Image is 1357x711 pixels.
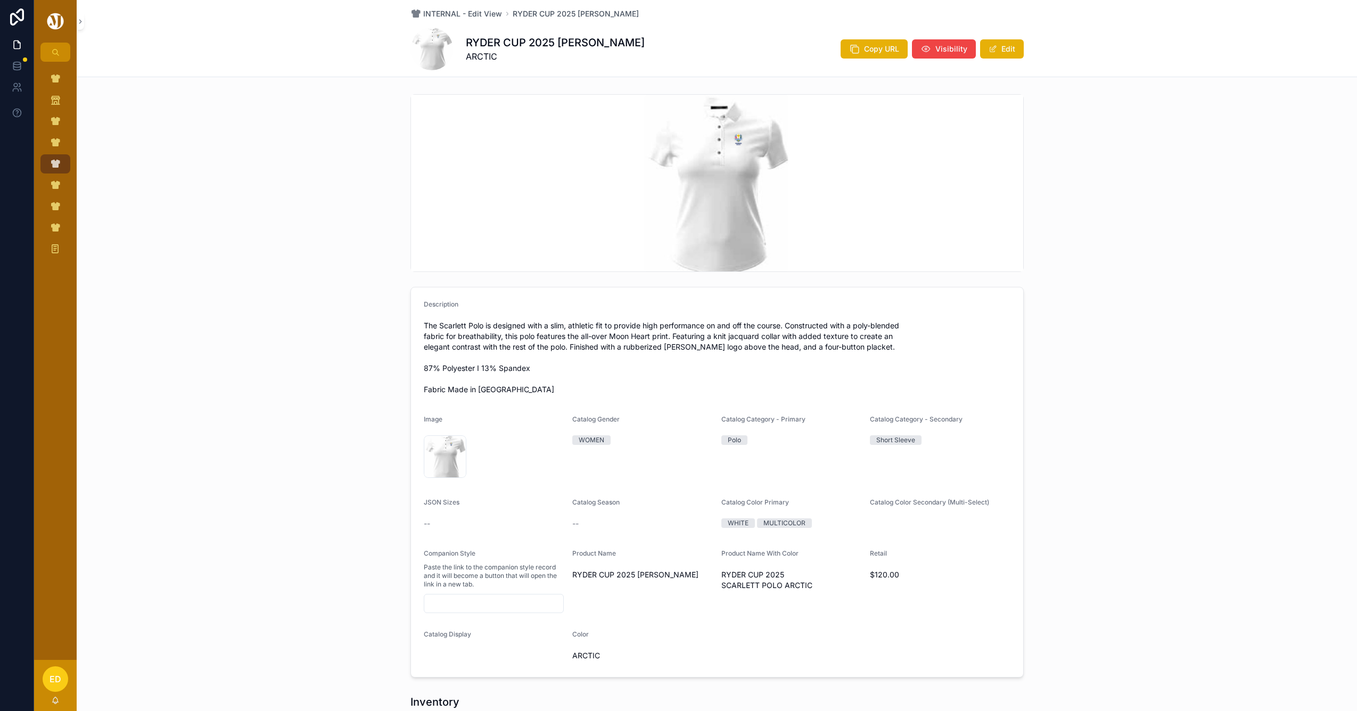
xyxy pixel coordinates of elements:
span: Catalog Category - Primary [721,415,805,423]
span: Catalog Display [424,630,471,638]
h1: Inventory [410,695,471,709]
div: Polo [728,435,741,445]
span: Product Name With Color [721,549,799,557]
span: Image [424,415,442,423]
span: $120.00 [870,569,1010,580]
button: Edit [980,39,1024,59]
img: 4uZ-xG_qdqIdkreETUJkpT4p80_XUhfc1ZgAOpOymks-s_1500x1500.jpg [644,95,790,271]
div: Short Sleeve [876,435,915,445]
span: JSON Sizes [424,498,459,506]
span: RYDER CUP 2025 [PERSON_NAME] [572,569,713,580]
span: Description [424,300,458,308]
span: RYDER CUP 2025 SCARLETT POLO ARCTIC [721,569,862,591]
a: INTERNAL - Edit View [410,9,502,19]
span: -- [572,518,579,529]
span: Product Name [572,549,616,557]
span: Copy URL [864,44,899,54]
span: ARCTIC [466,50,645,63]
span: Color [572,630,589,638]
button: Copy URL [841,39,908,59]
span: Retail [870,549,887,557]
span: -- [424,518,430,529]
span: ARCTIC [572,650,713,661]
span: Catalog Color Primary [721,498,789,506]
span: ED [50,673,61,685]
div: WHITE [728,518,749,528]
h1: RYDER CUP 2025 [PERSON_NAME] [466,35,645,50]
div: scrollable content [34,62,77,272]
a: RYDER CUP 2025 [PERSON_NAME] [513,9,639,19]
span: Catalog Season [572,498,620,506]
span: INTERNAL - Edit View [423,9,502,19]
div: WOMEN [579,435,604,445]
span: Paste the link to the companion style record and it will become a button that will open the link ... [424,563,564,589]
button: Visibility [912,39,976,59]
div: MULTICOLOR [763,518,805,528]
span: Catalog Color Secondary (Multi-Select) [870,498,989,506]
span: Catalog Category - Secondary [870,415,963,423]
span: Catalog Gender [572,415,620,423]
span: The Scarlett Polo is designed with a slim, athletic fit to provide high performance on and off th... [424,320,1010,395]
span: Companion Style [424,549,475,557]
span: Visibility [935,44,967,54]
img: App logo [45,13,65,30]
